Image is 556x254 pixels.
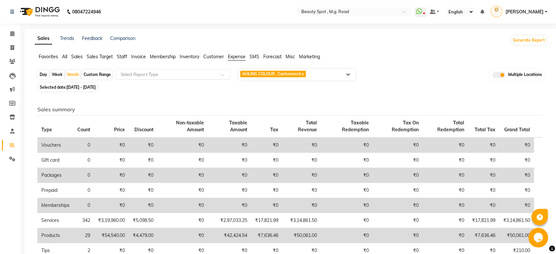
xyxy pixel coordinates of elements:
td: ₹0 [251,198,282,213]
iframe: chat widget [528,228,549,247]
td: ₹0 [499,168,534,183]
span: AHLING COLOUR , Cantonment [242,71,301,76]
td: ₹17,821.99 [468,213,499,228]
td: ₹0 [94,153,129,168]
td: ₹0 [468,137,499,153]
td: ₹0 [282,137,321,153]
td: ₹0 [499,137,534,153]
span: [PERSON_NAME] [506,9,544,15]
span: Taxable Amount [229,120,247,133]
td: ₹0 [251,168,282,183]
td: ₹0 [157,213,208,228]
span: Inventory [180,54,199,60]
td: ₹0 [282,153,321,168]
td: ₹0 [423,168,468,183]
td: 342 [73,213,94,228]
span: Tax On Redemption [392,120,419,133]
td: ₹0 [208,168,251,183]
td: ₹0 [208,153,251,168]
td: ₹0 [94,137,129,153]
td: ₹0 [423,183,468,198]
a: x [301,71,304,76]
td: ₹0 [94,198,129,213]
td: ₹0 [282,198,321,213]
td: ₹42,424.54 [208,228,251,243]
td: ₹0 [373,168,423,183]
td: ₹0 [157,168,208,183]
span: Sales Target [87,54,113,60]
button: Generate Report [511,36,546,45]
td: ₹0 [94,168,129,183]
td: ₹0 [157,153,208,168]
div: Day [38,70,49,79]
td: ₹0 [423,228,468,243]
span: Grand Total [504,127,530,133]
span: Count [77,127,90,133]
td: ₹0 [129,198,157,213]
td: ₹7,636.46 [251,228,282,243]
b: 08047224946 [72,3,101,21]
img: Yen [491,6,502,17]
span: Forecast [263,54,282,60]
a: Comparison [110,35,135,41]
span: Customer [203,54,224,60]
td: 29 [73,228,94,243]
td: ₹0 [321,228,373,243]
td: ₹0 [208,137,251,153]
td: ₹3,14,861.50 [282,213,321,228]
span: Price [114,127,125,133]
td: ₹0 [373,228,423,243]
a: Sales [35,33,52,45]
div: Week [50,70,64,79]
td: ₹2,97,033.25 [208,213,251,228]
td: ₹0 [129,153,157,168]
td: ₹0 [373,137,423,153]
img: logo [17,3,62,21]
td: ₹0 [321,213,373,228]
td: ₹3,14,861.50 [499,213,534,228]
td: ₹0 [423,198,468,213]
span: Tax [270,127,278,133]
td: ₹50,061.00 [282,228,321,243]
td: ₹5,098.50 [129,213,157,228]
h6: Sales summary [37,106,542,113]
span: Taxable Redemption [342,120,369,133]
td: 0 [73,168,94,183]
td: ₹0 [468,198,499,213]
span: Discount [134,127,153,133]
td: 0 [73,198,94,213]
td: ₹0 [373,183,423,198]
td: ₹17,821.99 [251,213,282,228]
td: ₹0 [468,153,499,168]
td: ₹0 [157,137,208,153]
td: ₹0 [208,198,251,213]
div: Month [66,70,81,79]
span: Total Tax [475,127,495,133]
span: [DATE] - [DATE] [67,85,96,90]
span: Marketing [299,54,320,60]
td: Vouchers [37,137,73,153]
td: ₹0 [94,183,129,198]
td: ₹0 [373,213,423,228]
td: ₹0 [321,198,373,213]
td: ₹0 [157,198,208,213]
td: Services [37,213,73,228]
td: ₹0 [499,198,534,213]
td: ₹0 [251,153,282,168]
td: ₹0 [129,137,157,153]
span: Membership [150,54,176,60]
td: ₹0 [373,198,423,213]
td: Packages [37,168,73,183]
td: ₹0 [157,228,208,243]
span: Total Revenue [298,120,317,133]
td: ₹0 [373,153,423,168]
td: ₹3,19,960.00 [94,213,129,228]
td: ₹50,061.00 [499,228,534,243]
a: Feedback [82,35,102,41]
span: Non-taxable Amount [176,120,204,133]
td: ₹0 [129,183,157,198]
span: Misc [286,54,295,60]
span: Favorites [39,54,58,60]
td: ₹0 [468,168,499,183]
td: 0 [73,137,94,153]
